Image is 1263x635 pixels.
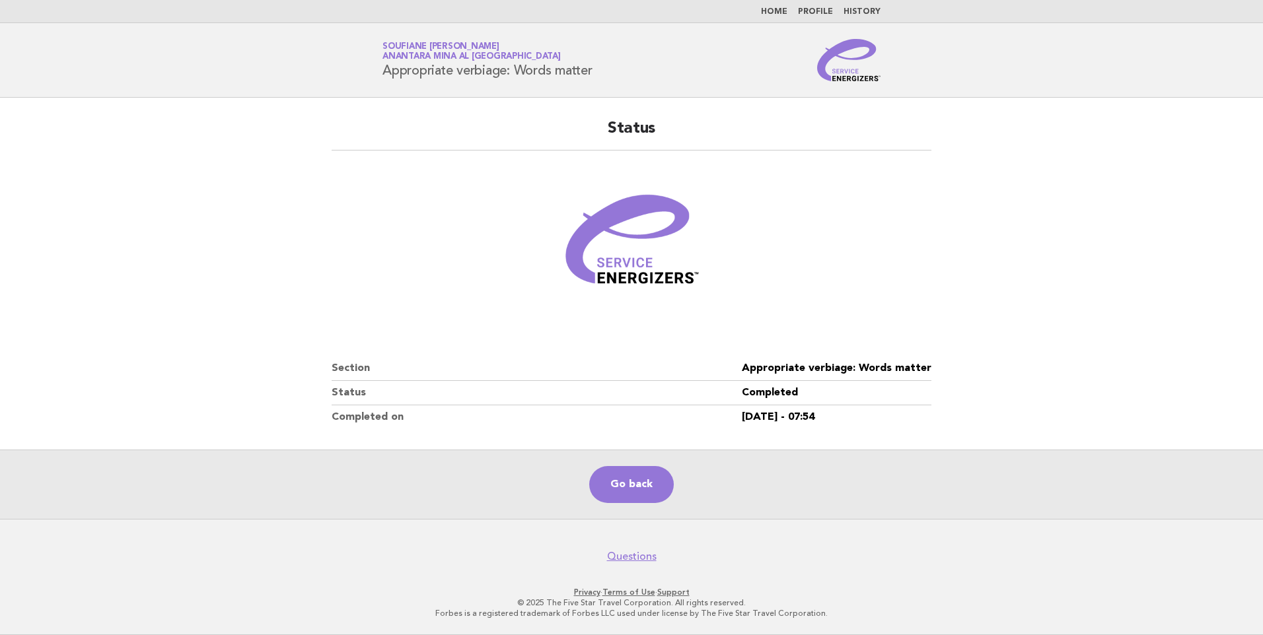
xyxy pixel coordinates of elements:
dd: [DATE] - 07:54 [742,405,931,429]
h2: Status [332,118,931,150]
a: History [844,8,881,16]
dd: Completed [742,381,931,405]
a: Support [657,587,690,597]
dt: Status [332,381,742,405]
img: Service Energizers [817,39,881,81]
a: Go back [589,466,674,503]
dt: Completed on [332,405,742,429]
dd: Appropriate verbiage: Words matter [742,356,931,381]
a: Terms of Use [602,587,655,597]
a: Home [761,8,787,16]
p: Forbes is a registered trademark of Forbes LLC used under license by The Five Star Travel Corpora... [227,608,1036,618]
p: · · [227,587,1036,597]
img: Verified [552,166,711,325]
a: Privacy [574,587,600,597]
a: Soufiane [PERSON_NAME]Anantara Mina al [GEOGRAPHIC_DATA] [382,42,561,61]
h1: Appropriate verbiage: Words matter [382,43,593,77]
a: Questions [607,550,657,563]
p: © 2025 The Five Star Travel Corporation. All rights reserved. [227,597,1036,608]
span: Anantara Mina al [GEOGRAPHIC_DATA] [382,53,561,61]
dt: Section [332,356,742,381]
a: Profile [798,8,833,16]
